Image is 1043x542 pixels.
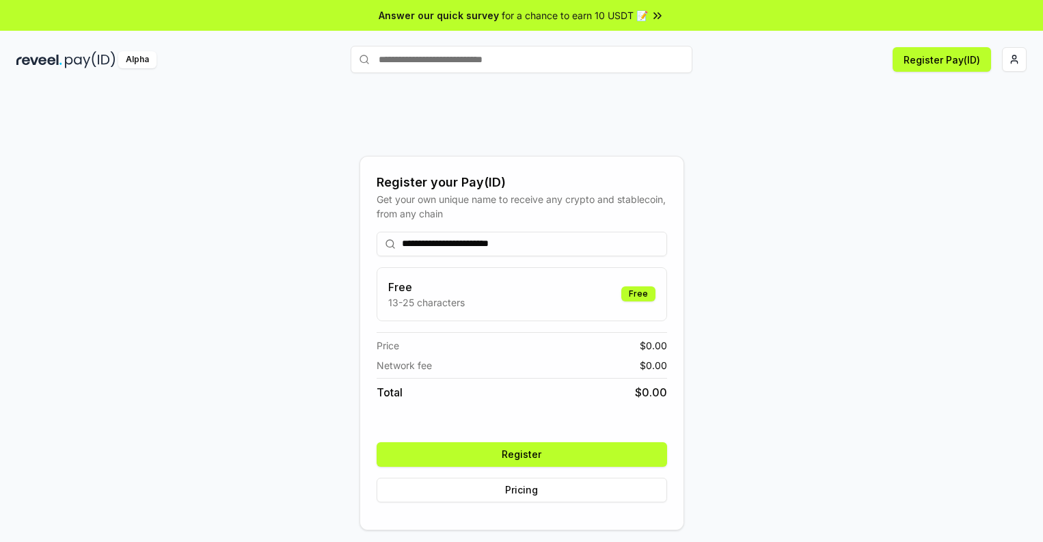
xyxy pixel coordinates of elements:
[379,8,499,23] span: Answer our quick survey
[377,384,403,401] span: Total
[640,338,667,353] span: $ 0.00
[377,173,667,192] div: Register your Pay(ID)
[16,51,62,68] img: reveel_dark
[377,192,667,221] div: Get your own unique name to receive any crypto and stablecoin, from any chain
[388,295,465,310] p: 13-25 characters
[388,279,465,295] h3: Free
[377,478,667,502] button: Pricing
[893,47,991,72] button: Register Pay(ID)
[377,358,432,372] span: Network fee
[502,8,648,23] span: for a chance to earn 10 USDT 📝
[118,51,157,68] div: Alpha
[65,51,116,68] img: pay_id
[640,358,667,372] span: $ 0.00
[377,442,667,467] button: Register
[621,286,655,301] div: Free
[377,338,399,353] span: Price
[635,384,667,401] span: $ 0.00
